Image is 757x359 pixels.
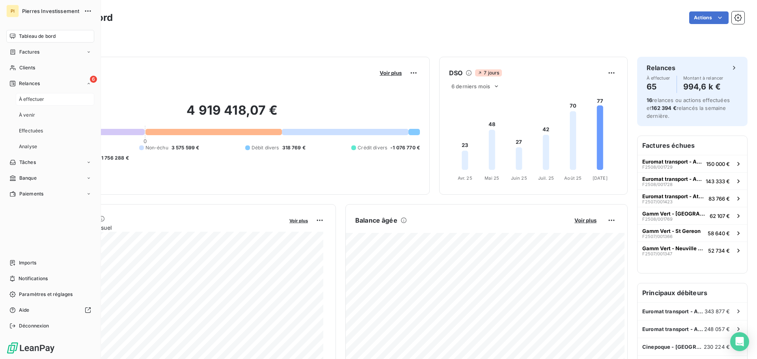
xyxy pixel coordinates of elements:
[538,175,554,181] tspan: Juil. 25
[90,76,97,83] span: 6
[19,291,73,298] span: Paramètres et réglages
[642,217,673,221] span: F2508/001769
[704,344,730,350] span: 230 224 €
[642,199,673,204] span: F2507/001423
[730,332,749,351] div: Open Intercom Messenger
[485,175,499,181] tspan: Mai 25
[642,165,673,169] span: F2508/001729
[647,76,670,80] span: À effectuer
[451,83,490,89] span: 6 derniers mois
[647,97,730,119] span: relances ou actions effectuées et relancés la semaine dernière.
[593,175,608,181] tspan: [DATE]
[355,216,397,225] h6: Balance âgée
[709,195,730,202] span: 83 766 €
[475,69,502,76] span: 7 jours
[638,155,747,172] button: Euromat transport - Athis Mons (BaiF2508/001729150 000 €
[642,158,703,165] span: Euromat transport - Athis Mons (Bai
[642,228,701,234] span: Gamm Vert - St Gereon
[708,230,730,236] span: 58 640 €
[172,144,200,151] span: 3 575 599 €
[19,175,37,182] span: Banque
[282,144,306,151] span: 318 769 €
[45,102,420,126] h2: 4 919 418,07 €
[689,11,729,24] button: Actions
[642,245,705,251] span: Gamm Vert - Neuville de [GEOGRAPHIC_DATA]
[564,175,582,181] tspan: Août 25
[642,193,705,199] span: Euromat transport - Athis Mons (Bai
[19,143,37,150] span: Analyse
[390,144,420,151] span: -1 076 770 €
[289,218,308,223] span: Voir plus
[642,234,673,239] span: F2507/001366
[638,283,747,302] h6: Principaux débiteurs
[6,5,19,17] div: PI
[705,308,730,314] span: 343 877 €
[706,178,730,184] span: 143 333 €
[638,136,747,155] h6: Factures échues
[704,326,730,332] span: 248 057 €
[19,33,56,40] span: Tableau de bord
[642,344,704,350] span: Cinepoque - [GEOGRAPHIC_DATA] (75006)
[380,70,402,76] span: Voir plus
[19,259,36,266] span: Imports
[708,247,730,254] span: 52 734 €
[647,63,675,73] h6: Relances
[19,48,39,56] span: Factures
[647,97,652,103] span: 16
[19,64,35,71] span: Clients
[638,224,747,242] button: Gamm Vert - St GereonF2507/00136658 640 €
[19,190,43,197] span: Paiements
[642,308,705,314] span: Euromat transport - Athis Mons (Bai
[358,144,387,151] span: Crédit divers
[683,80,723,93] h4: 994,6 k €
[19,159,36,166] span: Tâches
[642,251,672,256] span: F2507/001347
[638,242,747,259] button: Gamm Vert - Neuville de [GEOGRAPHIC_DATA]F2507/00134752 734 €
[145,144,168,151] span: Non-échu
[458,175,472,181] tspan: Avr. 25
[638,190,747,207] button: Euromat transport - Athis Mons (BaiF2507/00142383 766 €
[252,144,279,151] span: Débit divers
[45,223,284,232] span: Chiffre d'affaires mensuel
[651,105,676,111] span: 162 394 €
[572,217,599,224] button: Voir plus
[19,275,48,282] span: Notifications
[144,138,147,144] span: 0
[638,172,747,190] button: Euromat transport - Athis Mons (BaiF2508/001728143 333 €
[6,304,94,316] a: Aide
[449,68,462,78] h6: DSO
[377,69,404,76] button: Voir plus
[642,326,704,332] span: Euromat transport - Athis Mons (Bai
[19,96,45,103] span: À effectuer
[710,213,730,219] span: 62 107 €
[511,175,527,181] tspan: Juin 25
[6,342,55,354] img: Logo LeanPay
[642,176,703,182] span: Euromat transport - Athis Mons (Bai
[19,80,40,87] span: Relances
[99,154,129,162] span: -1 756 288 €
[19,112,35,119] span: À venir
[19,307,30,314] span: Aide
[706,161,730,167] span: 150 000 €
[642,182,673,187] span: F2508/001728
[647,80,670,93] h4: 65
[287,217,310,224] button: Voir plus
[574,217,597,223] span: Voir plus
[22,8,79,14] span: Pierres Investissement
[638,207,747,224] button: Gamm Vert - [GEOGRAPHIC_DATA]F2508/00176962 107 €
[683,76,723,80] span: Montant à relancer
[19,322,49,329] span: Déconnexion
[19,127,43,134] span: Effectuées
[642,210,707,217] span: Gamm Vert - [GEOGRAPHIC_DATA]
